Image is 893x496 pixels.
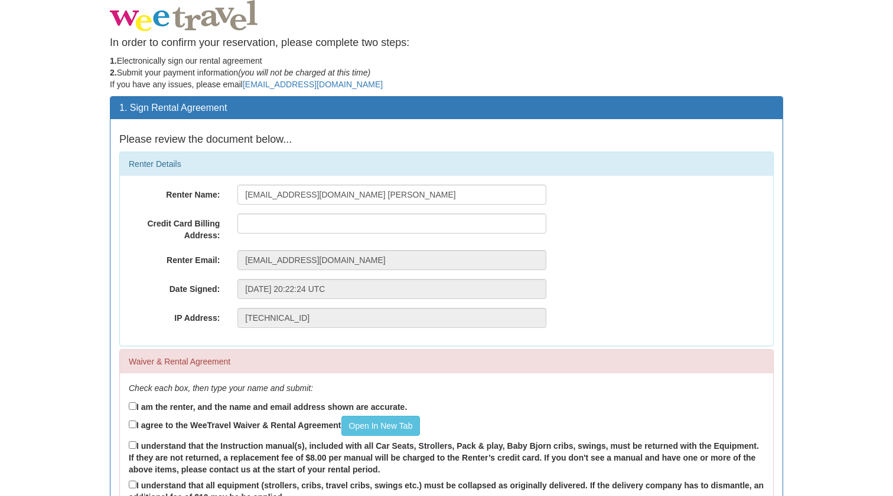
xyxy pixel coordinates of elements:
[110,56,117,65] strong: 1.
[129,421,136,428] input: I agree to the WeeTravel Waiver & Rental AgreementOpen In New Tab
[129,400,407,413] label: I am the renter, and the name and email address shown are accurate.
[120,279,229,295] label: Date Signed:
[119,134,774,146] h4: Please review the document below...
[341,416,421,436] a: Open In New Tab
[129,481,136,488] input: I understand that all equipment (strollers, cribs, travel cribs, swings etc.) must be collapsed a...
[129,416,420,436] label: I agree to the WeeTravel Waiver & Rental Agreement
[120,152,773,176] div: Renter Details
[120,308,229,324] label: IP Address:
[238,68,370,77] em: (you will not be charged at this time)
[129,402,136,410] input: I am the renter, and the name and email address shown are accurate.
[110,68,117,77] strong: 2.
[129,383,313,393] em: Check each box, then type your name and submit:
[129,439,764,475] label: I understand that the Instruction manual(s), included with all Car Seats, Strollers, Pack & play,...
[243,80,383,89] a: [EMAIL_ADDRESS][DOMAIN_NAME]
[119,103,774,113] h3: 1. Sign Rental Agreement
[120,213,229,241] label: Credit Card Billing Address:
[110,37,783,49] h4: In order to confirm your reservation, please complete two steps:
[120,350,773,373] div: Waiver & Rental Agreement
[110,55,783,90] p: Electronically sign our rental agreement Submit your payment information If you have any issues, ...
[129,441,136,449] input: I understand that the Instruction manual(s), included with all Car Seats, Strollers, Pack & play,...
[120,185,229,201] label: Renter Name:
[120,250,229,266] label: Renter Email:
